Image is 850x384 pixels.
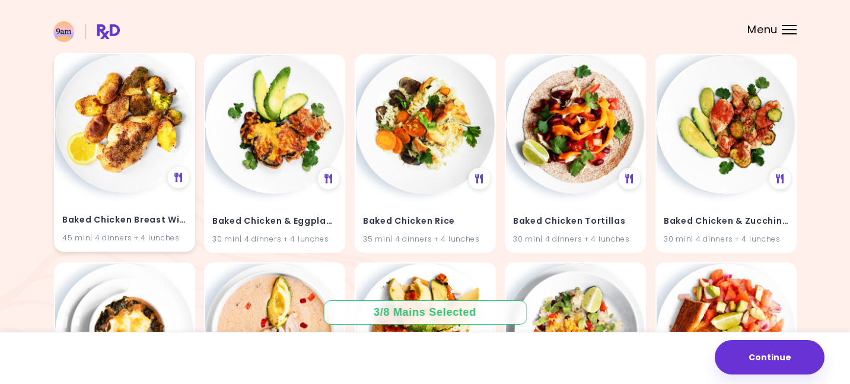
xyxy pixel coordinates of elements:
h4: Baked Chicken Tortillas [513,212,638,231]
h4: Baked Chicken Breast With Potatoes [62,211,187,230]
div: See Meal Plan [318,167,339,189]
button: Continue [715,340,824,375]
div: 3 / 8 Mains Selected [365,305,485,320]
div: 30 min | 4 dinners + 4 lunches [513,233,638,245]
div: 30 min | 4 dinners + 4 lunches [664,233,788,245]
span: Menu [747,24,778,35]
div: 45 min | 4 dinners + 4 lunches [62,232,187,243]
div: 30 min | 4 dinners + 4 lunches [212,233,337,245]
h4: Baked Chicken Rice [363,212,488,231]
div: See Meal Plan [167,166,189,188]
div: 35 min | 4 dinners + 4 lunches [363,233,488,245]
div: See Meal Plan [769,167,790,189]
h4: Baked Chicken & Eggplants [212,212,337,231]
div: See Meal Plan [468,167,489,189]
h4: Baked Chicken & Zucchinis [664,212,788,231]
img: RxDiet [53,21,120,42]
div: See Meal Plan [619,167,640,189]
